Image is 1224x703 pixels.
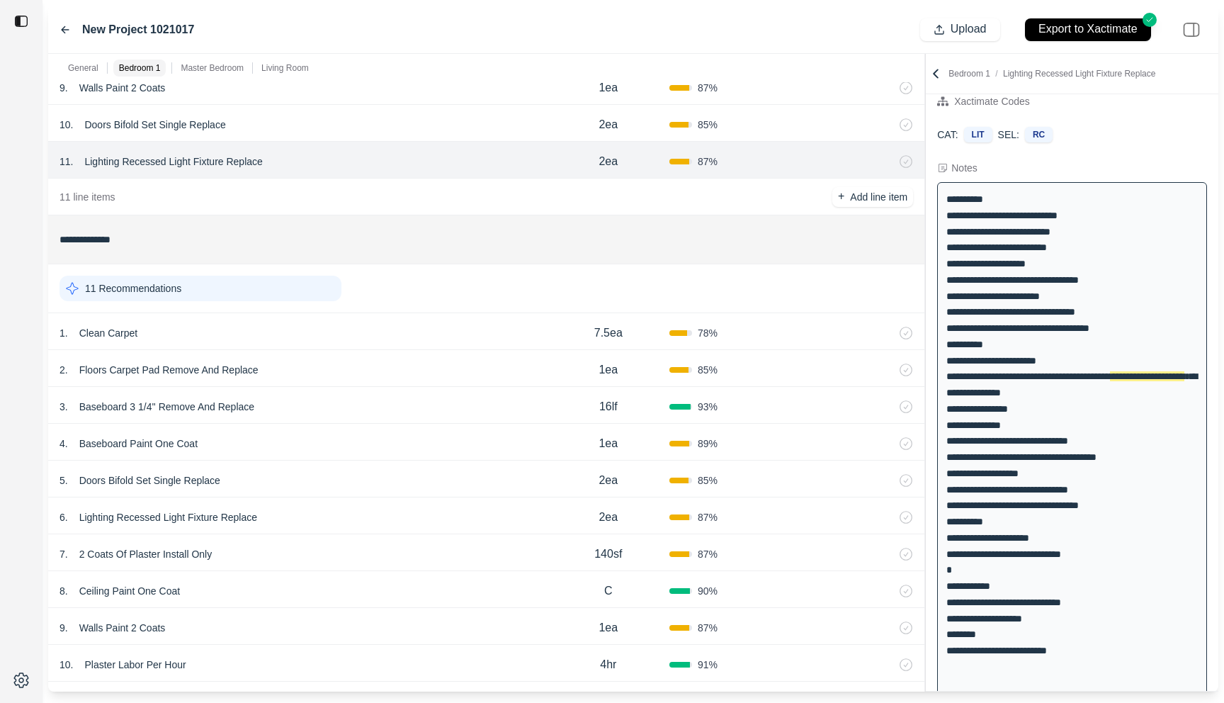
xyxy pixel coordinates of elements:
[74,471,226,490] p: Doors Bifold Set Single Replace
[951,21,987,38] p: Upload
[599,435,618,452] p: 1ea
[698,473,718,488] span: 85 %
[1025,18,1151,41] button: Export to Xactimate
[698,118,718,132] span: 85 %
[59,584,68,598] p: 8 .
[964,127,992,142] div: LIT
[698,584,718,598] span: 90 %
[59,81,68,95] p: 9 .
[14,14,28,28] img: toggle sidebar
[1003,69,1155,79] span: Lighting Recessed Light Fixture Replace
[1038,21,1138,38] p: Export to Xactimate
[74,434,203,454] p: Baseboard Paint One Coat
[698,658,718,672] span: 91 %
[68,62,98,74] p: General
[920,18,1000,41] button: Upload
[599,153,618,170] p: 2ea
[82,21,194,38] label: New Project 1021017
[74,581,186,601] p: Ceiling Paint One Coat
[698,326,718,340] span: 78 %
[59,190,115,204] p: 11 line items
[599,472,618,489] p: 2ea
[85,281,181,296] p: 11 Recommendations
[1025,127,1053,142] div: RC
[59,547,68,561] p: 7 .
[850,190,907,204] p: Add line item
[594,325,623,342] p: 7.5ea
[74,507,263,527] p: Lighting Recessed Light Fixture Replace
[698,363,718,377] span: 85 %
[698,510,718,524] span: 87 %
[1176,14,1207,45] img: right-panel.svg
[59,510,68,524] p: 6 .
[1011,11,1164,47] button: Export to Xactimate
[599,619,618,636] p: 1ea
[59,658,73,672] p: 10 .
[698,437,718,451] span: 89 %
[594,546,622,563] p: 140sf
[698,154,718,169] span: 87 %
[74,618,171,638] p: Walls Paint 2 Coats
[79,655,191,675] p: Plaster Labor Per Hour
[59,621,68,635] p: 9 .
[698,400,718,414] span: 93 %
[59,363,68,377] p: 2 .
[599,509,618,526] p: 2ea
[954,93,1030,110] div: Xactimate Codes
[59,473,68,488] p: 5 .
[599,116,618,133] p: 2ea
[599,398,618,415] p: 16lf
[119,62,161,74] p: Bedroom 1
[59,118,73,132] p: 10 .
[79,115,231,135] p: Doors Bifold Set Single Replace
[181,62,244,74] p: Master Bedroom
[951,161,977,175] div: Notes
[600,656,616,673] p: 4hr
[599,361,618,378] p: 1ea
[59,400,68,414] p: 3 .
[59,437,68,451] p: 4 .
[59,326,68,340] p: 1 .
[74,360,264,380] p: Floors Carpet Pad Remove And Replace
[74,544,218,564] p: 2 Coats Of Plaster Install Only
[59,154,73,169] p: 11 .
[261,62,309,74] p: Living Room
[698,621,718,635] span: 87 %
[838,189,844,205] p: +
[599,79,618,96] p: 1ea
[832,187,913,207] button: +Add line item
[74,323,144,343] p: Clean Carpet
[74,397,260,417] p: Baseboard 3 1/4'' Remove And Replace
[698,547,718,561] span: 87 %
[79,152,268,171] p: Lighting Recessed Light Fixture Replace
[998,128,1019,142] p: SEL:
[990,69,1003,79] span: /
[604,583,613,600] p: C
[937,128,958,142] p: CAT:
[74,78,171,98] p: Walls Paint 2 Coats
[948,68,1155,79] p: Bedroom 1
[698,81,718,95] span: 87 %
